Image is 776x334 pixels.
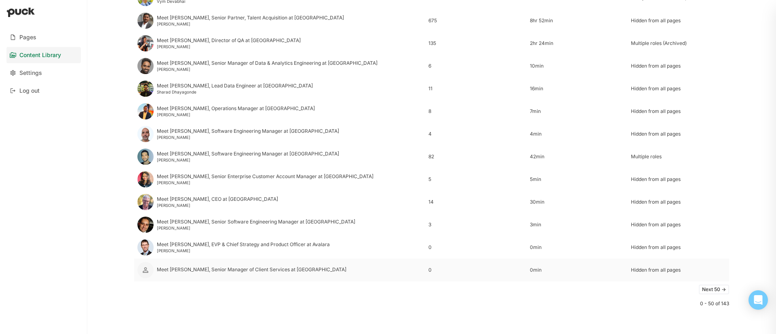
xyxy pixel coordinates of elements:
[530,177,625,182] div: 5min
[631,18,726,23] div: Hidden from all pages
[428,154,523,160] div: 82
[157,203,278,208] div: [PERSON_NAME]
[157,157,339,162] div: [PERSON_NAME]
[19,87,40,94] div: Log out
[631,245,726,250] div: Hidden from all pages
[19,52,61,59] div: Content Library
[530,63,625,69] div: 10min
[428,86,523,91] div: 11
[157,15,344,21] div: Meet [PERSON_NAME], Senior Partner, Talent Acquisition at [GEOGRAPHIC_DATA]
[157,196,278,202] div: Meet [PERSON_NAME], CEO at [GEOGRAPHIC_DATA]
[631,108,726,114] div: Hidden from all pages
[428,222,523,228] div: 3
[530,199,625,205] div: 30min
[428,177,523,182] div: 5
[157,151,339,157] div: Meet [PERSON_NAME], Software Engineering Manager at [GEOGRAPHIC_DATA]
[530,267,625,273] div: 0min
[530,86,625,91] div: 16min
[530,131,625,137] div: 4min
[157,44,301,49] div: [PERSON_NAME]
[428,267,523,273] div: 0
[428,40,523,46] div: 135
[157,112,315,117] div: [PERSON_NAME]
[530,40,625,46] div: 2hr 24min
[157,60,377,66] div: Meet [PERSON_NAME], Senior Manager of Data & Analytics Engineering at [GEOGRAPHIC_DATA]
[631,131,726,137] div: Hidden from all pages
[6,29,81,45] a: Pages
[631,154,726,160] div: Multiple roles
[157,267,346,272] div: Meet [PERSON_NAME], Senior Manager of Client Services at [GEOGRAPHIC_DATA]
[157,67,377,72] div: [PERSON_NAME]
[428,199,523,205] div: 14
[157,226,355,230] div: [PERSON_NAME]
[631,199,726,205] div: Hidden from all pages
[134,301,729,306] div: 0 - 50 of 143
[157,38,301,43] div: Meet [PERSON_NAME], Director of QA at [GEOGRAPHIC_DATA]
[19,34,36,41] div: Pages
[157,135,339,140] div: [PERSON_NAME]
[157,83,313,89] div: Meet [PERSON_NAME], Lead Data Engineer at [GEOGRAPHIC_DATA]
[428,245,523,250] div: 0
[631,40,726,46] div: Multiple roles (Archived)
[157,242,330,247] div: Meet [PERSON_NAME], EVP & Chief Strategy and Product Officer at Avalara
[428,108,523,114] div: 8
[6,47,81,63] a: Content Library
[157,106,315,111] div: Meet [PERSON_NAME], Operations Manager at [GEOGRAPHIC_DATA]
[157,128,339,134] div: Meet [PERSON_NAME], Software Engineering Manager at [GEOGRAPHIC_DATA]
[157,219,355,225] div: Meet [PERSON_NAME], Senior Software Engineering Manager at [GEOGRAPHIC_DATA]
[157,180,373,185] div: [PERSON_NAME]
[530,222,625,228] div: 3min
[631,63,726,69] div: Hidden from all pages
[428,63,523,69] div: 6
[631,222,726,228] div: Hidden from all pages
[157,248,330,253] div: [PERSON_NAME]
[157,174,373,179] div: Meet [PERSON_NAME], Senior Enterprise Customer Account Manager at [GEOGRAPHIC_DATA]
[631,177,726,182] div: Hidden from all pages
[530,18,625,23] div: 8hr 52min
[631,86,726,91] div: Hidden from all pages
[699,285,729,294] button: Next 50 ->
[749,290,768,310] div: Open Intercom Messenger
[631,267,726,273] div: Hidden from all pages
[157,21,344,26] div: [PERSON_NAME]
[428,131,523,137] div: 4
[530,154,625,160] div: 42min
[530,108,625,114] div: 7min
[157,89,313,94] div: Sharad Dhayagonde
[428,18,523,23] div: 675
[19,70,42,77] div: Settings
[6,65,81,81] a: Settings
[530,245,625,250] div: 0min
